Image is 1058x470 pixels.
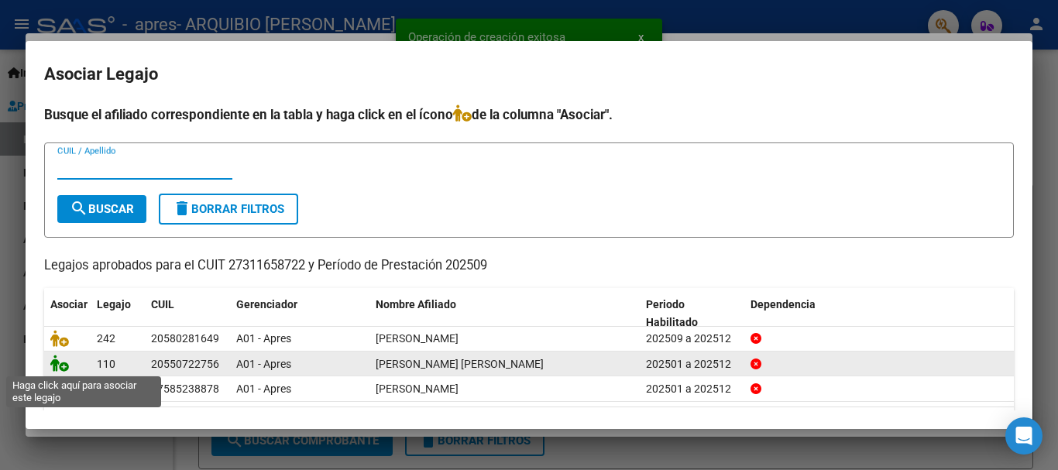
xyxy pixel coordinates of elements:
span: Dependencia [751,298,816,310]
div: 20580281649 [151,330,219,348]
span: 21 [97,383,109,395]
h2: Asociar Legajo [44,60,1014,89]
span: BRAVO JOAQUINA ISABELLA [376,383,459,395]
span: GARCIA FABRICIO ANDRES [376,332,459,345]
div: 202501 a 202512 [646,380,738,398]
div: 27585238878 [151,380,219,398]
datatable-header-cell: Nombre Afiliado [369,288,640,339]
span: Nombre Afiliado [376,298,456,310]
button: Buscar [57,195,146,223]
span: Gerenciador [236,298,297,310]
span: Buscar [70,202,134,216]
span: A01 - Apres [236,332,291,345]
p: Legajos aprobados para el CUIT 27311658722 y Período de Prestación 202509 [44,256,1014,276]
span: Legajo [97,298,131,310]
datatable-header-cell: Asociar [44,288,91,339]
datatable-header-cell: Dependencia [744,288,1015,339]
span: A01 - Apres [236,358,291,370]
datatable-header-cell: Periodo Habilitado [640,288,744,339]
span: Periodo Habilitado [646,298,698,328]
div: 3 registros [44,407,1014,446]
span: Borrar Filtros [173,202,284,216]
span: A01 - Apres [236,383,291,395]
span: CUIL [151,298,174,310]
div: 202501 a 202512 [646,355,738,373]
div: Open Intercom Messenger [1005,417,1043,455]
datatable-header-cell: CUIL [145,288,230,339]
div: 20550722756 [151,355,219,373]
div: 202509 a 202512 [646,330,738,348]
mat-icon: search [70,199,88,218]
datatable-header-cell: Legajo [91,288,145,339]
span: MICHIELI LEITES JUAN IGNACIO [376,358,544,370]
span: 242 [97,332,115,345]
mat-icon: delete [173,199,191,218]
h4: Busque el afiliado correspondiente en la tabla y haga click en el ícono de la columna "Asociar". [44,105,1014,125]
button: Borrar Filtros [159,194,298,225]
span: Asociar [50,298,88,310]
span: 110 [97,358,115,370]
datatable-header-cell: Gerenciador [230,288,369,339]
